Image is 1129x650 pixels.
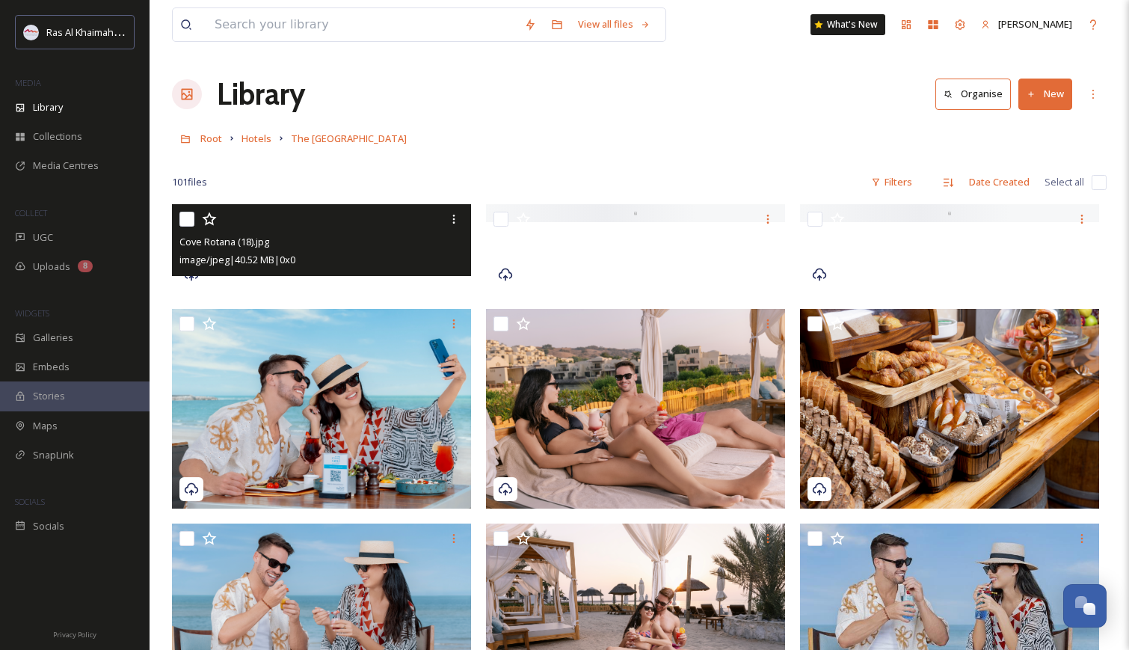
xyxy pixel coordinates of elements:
a: Organise [935,79,1018,109]
img: Cove Rotana (19).jpeg [172,309,471,509]
span: 101 file s [172,175,207,189]
span: image/jpeg | 40.52 MB | 0 x 0 [179,253,295,266]
span: Collections [33,129,82,144]
button: Open Chat [1063,584,1107,628]
div: 8 [78,260,93,272]
span: MEDIA [15,77,41,88]
input: Search your library [207,8,517,41]
img: Cove Rotana (14).jpg [800,309,1099,509]
span: WIDGETS [15,307,49,319]
span: Maps [33,419,58,433]
span: [PERSON_NAME] [998,17,1072,31]
span: Ras Al Khaimah Tourism Development Authority [46,25,258,39]
a: Library [217,72,305,117]
a: Hotels [242,129,271,147]
span: Library [33,100,63,114]
a: The [GEOGRAPHIC_DATA] [291,129,407,147]
img: Logo_RAKTDA_RGB-01.png [24,25,39,40]
button: Organise [935,79,1011,109]
a: Root [200,129,222,147]
a: View all files [570,10,658,39]
a: What's New [810,14,885,35]
span: COLLECT [15,207,47,218]
div: Filters [864,168,920,197]
span: Select all [1045,175,1084,189]
span: Root [200,132,222,145]
span: Hotels [242,132,271,145]
span: Galleries [33,331,73,345]
span: SOCIALS [15,496,45,507]
span: Embeds [33,360,70,374]
button: New [1018,79,1072,109]
span: Cove Rotana (18).jpg [179,235,269,248]
span: UGC [33,230,53,245]
span: The [GEOGRAPHIC_DATA] [291,132,407,145]
span: SnapLink [33,448,74,462]
a: [PERSON_NAME] [973,10,1080,39]
span: Media Centres [33,159,99,173]
span: Uploads [33,260,70,274]
span: Stories [33,389,65,403]
img: Cove Rotana (15).jpg [486,309,785,509]
a: Privacy Policy [53,625,96,643]
div: Date Created [962,168,1037,197]
span: Privacy Policy [53,630,96,640]
span: Socials [33,519,64,533]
